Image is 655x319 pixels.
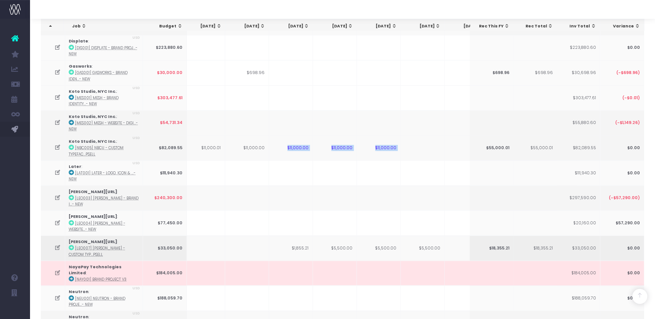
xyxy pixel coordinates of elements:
[133,35,140,41] span: USD
[69,121,138,132] abbr: [MES002] Mesh - Website - Digital - New
[269,236,313,261] td: $1,855.21
[556,210,600,236] td: $20,160.00
[69,89,117,94] strong: Koto Studio, NYC Inc.
[69,164,82,169] strong: Later
[270,19,313,33] th: Sep 25: activate to sort column ascending
[401,19,445,33] th: Dec 25: activate to sort column ascending
[513,19,557,33] th: Rec Total: activate to sort column ascending
[69,189,117,195] strong: [PERSON_NAME][URL]
[143,186,187,211] td: $240,300.00
[133,161,140,166] span: USD
[65,236,143,261] td: :
[133,286,140,291] span: USD
[556,85,600,110] td: $303,477.61
[600,135,644,160] td: $0.00
[470,135,513,160] td: $55,000.01
[69,63,92,69] strong: Gasworks
[320,23,353,29] div: [DATE]
[557,19,601,33] th: Inv Total: activate to sort column ascending
[69,239,117,245] strong: [PERSON_NAME][URL]
[445,19,489,33] th: Jan 26: activate to sort column ascending
[556,160,600,186] td: $111,940.30
[69,95,119,106] abbr: [MES001] Mesh - Brand Identity - Brand - New
[69,139,117,144] strong: Koto Studio, NYC Inc.
[556,60,600,85] td: $30,698.96
[556,261,600,286] td: $184,005.00
[143,160,187,186] td: $111,940.30
[556,110,600,136] td: $55,880.60
[65,210,143,236] td: :
[143,110,187,136] td: $54,731.34
[69,296,126,307] abbr: [NEU001] Neutron - Brand Project - Brand - New
[181,135,225,160] td: $11,000.01
[313,236,357,261] td: $5,500.00
[133,86,140,91] span: USD
[609,195,640,201] span: (-$57,290.00)
[143,135,187,160] td: $82,089.55
[65,286,143,311] td: :
[69,214,117,219] strong: [PERSON_NAME][URL]
[143,19,187,33] th: Budget: activate to sort column ascending
[133,111,140,116] span: USD
[600,236,644,261] td: $0.00
[616,70,640,76] span: (-$698.96)
[357,236,401,261] td: $5,500.00
[65,160,143,186] td: :
[65,19,145,33] th: Job: activate to sort column ascending
[65,261,143,286] td: :
[313,19,357,33] th: Oct 25: activate to sort column ascending
[189,23,222,29] div: [DATE]
[9,304,21,315] img: images/default_profile_image.png
[600,160,644,186] td: $0.00
[69,45,138,56] abbr: [DIS001] Displate - Brand Project - Brand - New
[600,210,644,236] td: $57,290.00
[225,60,269,85] td: $698.96
[556,135,600,160] td: $82,089.55
[65,186,143,211] td: :
[470,19,514,33] th: Rec This FY: activate to sort column ascending
[233,23,266,29] div: [DATE]
[556,236,600,261] td: $33,050.00
[69,171,136,181] abbr: [LAT001] Later - Logo, Icon & Shape System - Brand - New
[452,23,485,29] div: [DATE]
[513,236,557,261] td: $18,355.21
[225,135,269,160] td: $11,000.00
[143,60,187,85] td: $30,000.00
[69,221,126,232] abbr: [LEO004] Leonardo.ai - Website & Product - Digital - New
[65,135,143,160] td: :
[150,23,183,29] div: Budget
[408,23,441,29] div: [DATE]
[364,23,397,29] div: [DATE]
[556,286,600,311] td: $188,059.70
[65,60,143,85] td: :
[133,311,140,316] span: USD
[143,85,187,110] td: $303,477.61
[520,23,553,29] div: Rec Total
[622,95,640,101] span: (-$0.01)
[72,23,141,29] div: Job
[513,135,557,160] td: $55,000.01
[65,35,143,60] td: :
[69,145,124,156] abbr: [NBC005] NBCU - Custom Typeface - Brand - Upsell
[601,19,644,33] th: Variance: activate to sort column ascending
[226,19,270,33] th: Aug 25: activate to sort column ascending
[133,136,140,141] span: USD
[477,23,510,29] div: Rec This FY
[69,264,122,276] strong: NayaPay Technologies Limited
[65,85,143,110] td: :
[69,70,128,81] abbr: [GAS001] Gasworks - Brand Identity - Brand - New
[69,246,125,257] abbr: [LEO007] Leonardo - Custom Typeface - Brand - Upsell
[556,186,600,211] td: $297,590.00
[470,60,513,85] td: $698.96
[65,110,143,136] td: :
[615,120,640,126] span: (-$1,149.26)
[143,261,187,286] td: $184,005.00
[143,286,187,311] td: $188,059.70
[470,236,513,261] td: $18,355.21
[600,35,644,60] td: $0.00
[600,261,644,286] td: $0.00
[75,277,127,282] abbr: [NAY001] Brand Project V3
[276,23,309,29] div: [DATE]
[69,38,89,44] strong: Displate
[563,23,596,29] div: Inv Total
